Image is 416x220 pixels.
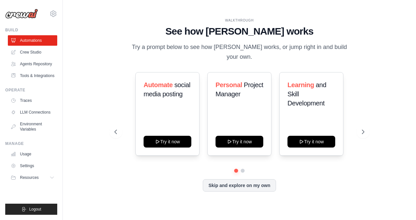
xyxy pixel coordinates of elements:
a: Tools & Integrations [8,71,57,81]
span: Logout [29,207,41,212]
button: Try it now [287,136,335,148]
a: Traces [8,95,57,106]
p: Try a prompt below to see how [PERSON_NAME] works, or jump right in and build your own. [130,42,349,62]
a: Settings [8,161,57,171]
div: Manage [5,141,57,146]
span: social media posting [144,81,190,98]
span: Personal [216,81,242,88]
a: Automations [8,35,57,46]
a: Environment Variables [8,119,57,134]
span: and Skill Development [287,81,326,107]
button: Logout [5,204,57,215]
a: Usage [8,149,57,159]
a: Crew Studio [8,47,57,57]
div: Build [5,27,57,33]
button: Try it now [144,136,191,148]
button: Skip and explore on my own [203,179,276,192]
img: Logo [5,9,38,19]
span: Project Manager [216,81,263,98]
button: Try it now [216,136,263,148]
span: Automate [144,81,173,88]
span: Resources [20,175,39,180]
a: LLM Connections [8,107,57,118]
div: Operate [5,87,57,93]
h1: See how [PERSON_NAME] works [114,25,365,37]
a: Agents Repository [8,59,57,69]
span: Learning [287,81,314,88]
button: Resources [8,172,57,183]
div: WALKTHROUGH [114,18,365,23]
